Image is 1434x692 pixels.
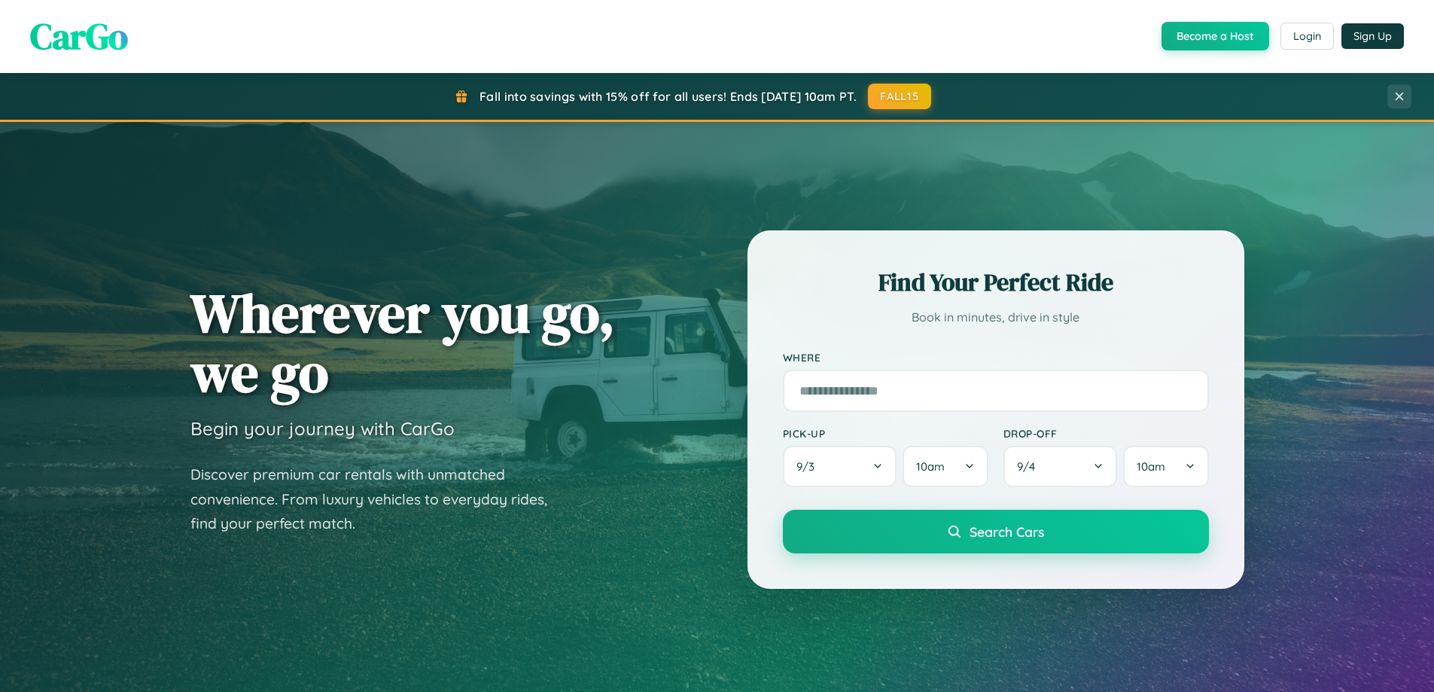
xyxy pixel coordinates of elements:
[1003,427,1209,440] label: Drop-off
[1123,446,1208,487] button: 10am
[190,417,455,440] h3: Begin your journey with CarGo
[1017,459,1043,474] span: 9 / 4
[1280,23,1334,50] button: Login
[1003,446,1118,487] button: 9/4
[868,84,931,109] button: FALL15
[783,427,988,440] label: Pick-up
[190,462,567,536] p: Discover premium car rentals with unmatched convenience. From luxury vehicles to everyday rides, ...
[480,89,857,104] span: Fall into savings with 15% off for all users! Ends [DATE] 10am PT.
[783,266,1209,299] h2: Find Your Perfect Ride
[970,523,1044,540] span: Search Cars
[783,351,1209,364] label: Where
[1341,23,1404,49] button: Sign Up
[916,459,945,474] span: 10am
[796,459,822,474] span: 9 / 3
[783,306,1209,328] p: Book in minutes, drive in style
[783,510,1209,553] button: Search Cars
[190,283,615,402] h1: Wherever you go, we go
[1162,22,1269,50] button: Become a Host
[903,446,988,487] button: 10am
[1137,459,1165,474] span: 10am
[783,446,897,487] button: 9/3
[30,11,128,61] span: CarGo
